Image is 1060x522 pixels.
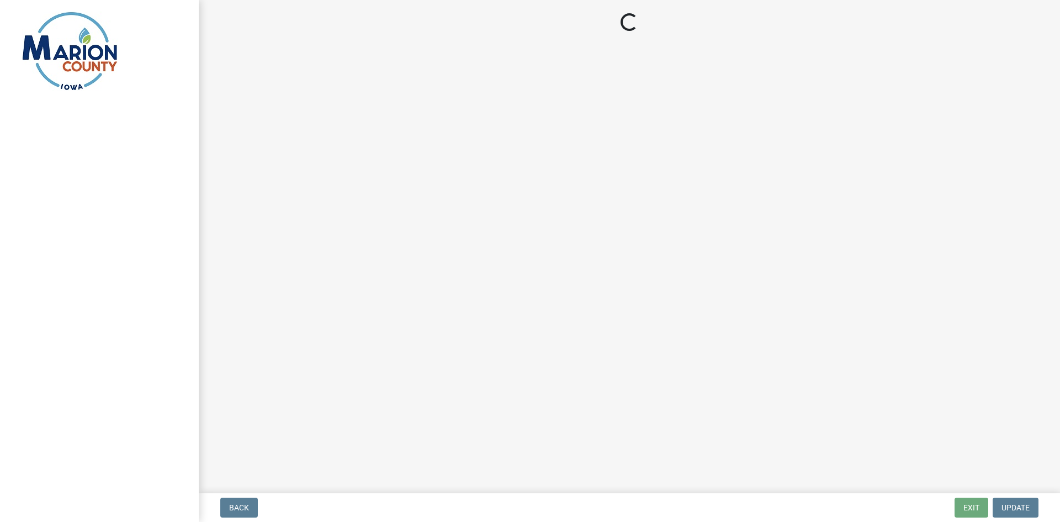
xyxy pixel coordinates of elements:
button: Exit [955,498,988,518]
button: Update [993,498,1038,518]
span: Update [1001,503,1030,512]
img: Marion County, Iowa [22,12,118,91]
button: Back [220,498,258,518]
span: Back [229,503,249,512]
